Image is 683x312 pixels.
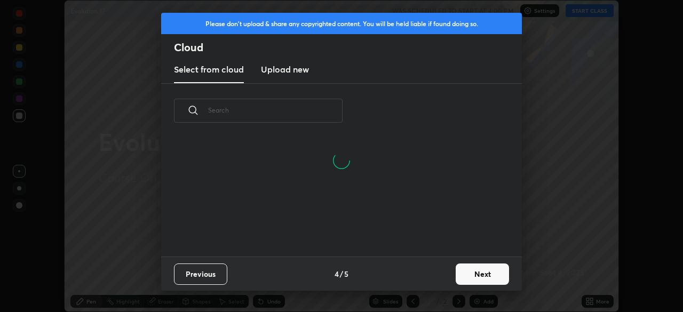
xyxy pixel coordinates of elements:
h3: Select from cloud [174,63,244,76]
input: Search [208,87,343,133]
div: Please don't upload & share any copyrighted content. You will be held liable if found doing so. [161,13,522,34]
h4: 5 [344,268,348,279]
h4: 4 [335,268,339,279]
button: Previous [174,263,227,285]
h3: Upload new [261,63,309,76]
h4: / [340,268,343,279]
button: Next [456,263,509,285]
h2: Cloud [174,41,522,54]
